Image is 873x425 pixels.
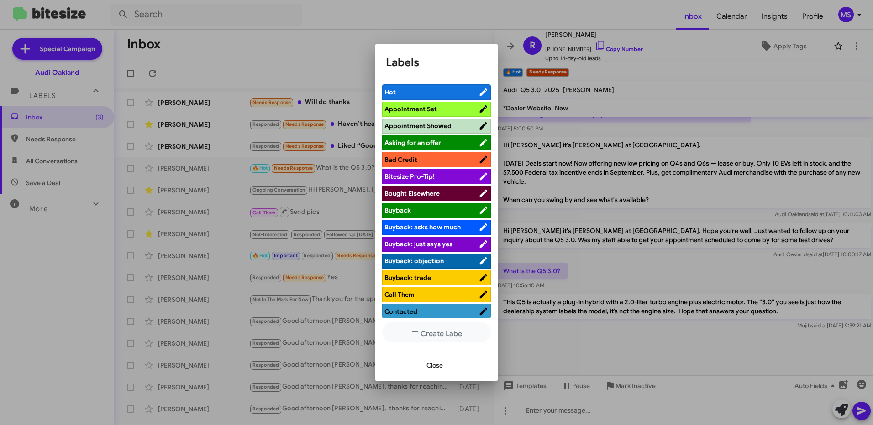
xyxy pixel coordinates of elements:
span: Buyback [384,206,411,214]
span: Buyback: objection [384,257,444,265]
span: Call Them [384,290,415,299]
span: Appointment Showed [384,122,452,130]
span: Bad Credit [384,155,417,164]
span: Buyback: asks how much [384,223,461,231]
span: Asking for an offer [384,139,441,147]
span: Contacted [384,307,417,316]
h1: Labels [386,55,487,70]
button: Close [419,357,450,373]
button: Create Label [382,322,491,342]
span: Appointment Set [384,105,437,113]
span: Bought Elsewhere [384,189,440,197]
span: Hot [384,88,396,96]
span: Buyback: just says yes [384,240,452,248]
span: Close [426,357,443,373]
span: Bitesize Pro-Tip! [384,172,435,181]
span: Buyback: trade [384,274,431,282]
